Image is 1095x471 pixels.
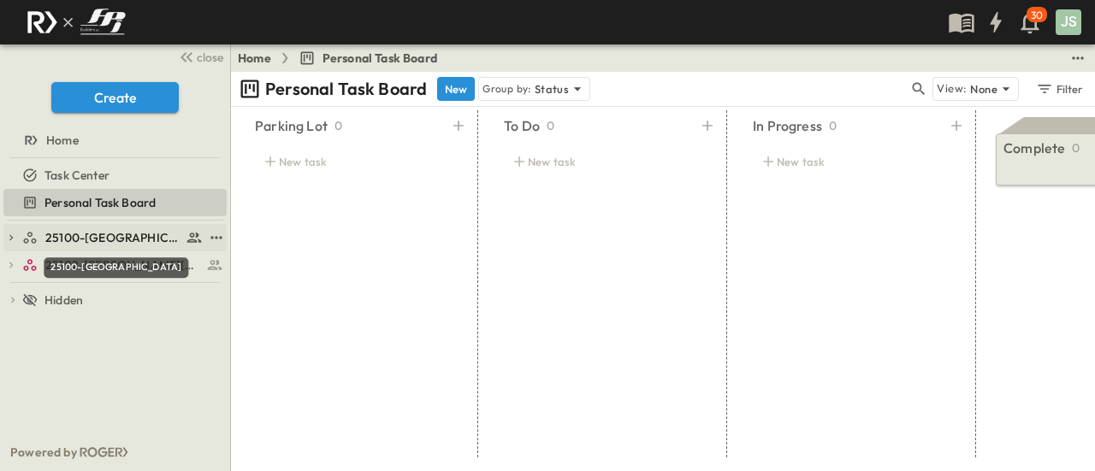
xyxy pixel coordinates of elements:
[265,77,427,101] p: Personal Task Board
[1003,138,1065,158] p: Complete
[238,50,447,67] nav: breadcrumbs
[1068,48,1088,68] button: test
[753,115,822,136] p: In Progress
[547,117,554,134] p: 0
[44,291,83,309] span: Hidden
[323,50,437,67] span: Personal Task Board
[535,80,569,97] p: Status
[197,49,223,66] span: close
[504,115,540,136] p: To Do
[1031,9,1043,22] p: 30
[1056,9,1081,35] div: JS
[1072,139,1080,156] p: 0
[255,150,450,174] div: New task
[44,167,109,184] span: Task Center
[206,227,227,248] button: test
[1029,77,1088,101] button: Filter
[829,117,837,134] p: 0
[1054,8,1083,37] button: JS
[3,224,227,251] div: 25100-Vanguard Prep Schooltest
[482,80,531,97] p: Group by:
[334,117,342,134] p: 0
[21,4,132,40] img: c8d7d1ed905e502e8f77bf7063faec64e13b34fdb1f2bdd94b0e311fc34f8000.png
[1035,79,1084,98] div: Filter
[238,50,271,67] a: Home
[3,128,223,152] a: Home
[22,226,203,250] a: 25100-Vanguard Prep School
[22,253,223,277] a: 25102-Christ The Redeemer Anglican Church
[299,50,437,67] a: Personal Task Board
[3,189,227,216] div: Personal Task Boardtest
[255,115,328,136] p: Parking Lot
[3,163,223,187] a: Task Center
[45,229,181,246] span: 25100-Vanguard Prep School
[3,251,227,279] div: 25102-Christ The Redeemer Anglican Churchtest
[753,150,948,174] div: New task
[970,80,997,97] p: None
[3,191,223,215] a: Personal Task Board
[172,44,227,68] button: close
[46,132,79,149] span: Home
[437,77,475,101] button: New
[44,257,188,278] div: 25100-[GEOGRAPHIC_DATA]
[937,79,967,98] p: View:
[44,194,156,211] span: Personal Task Board
[51,82,179,113] button: Create
[504,150,699,174] div: New task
